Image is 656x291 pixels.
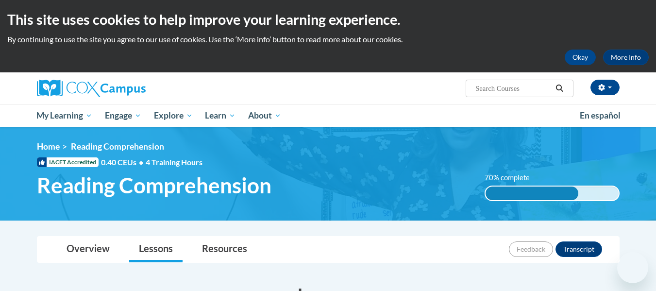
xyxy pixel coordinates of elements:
a: Home [37,141,60,152]
span: • [139,157,143,167]
a: Overview [57,237,119,262]
span: Reading Comprehension [37,172,271,198]
span: En español [580,110,621,120]
div: 70% complete [486,187,578,200]
a: Learn [199,104,242,127]
a: Engage [99,104,148,127]
a: My Learning [31,104,99,127]
label: 70% complete [485,172,540,183]
a: Cox Campus [37,80,221,97]
span: Explore [154,110,193,121]
div: Main menu [22,104,634,127]
h2: This site uses cookies to help improve your learning experience. [7,10,649,29]
span: IACET Accredited [37,157,99,167]
a: En español [573,105,627,126]
button: Feedback [509,241,553,257]
iframe: Button to launch messaging window [617,252,648,283]
a: Lessons [129,237,183,262]
button: Account Settings [590,80,620,95]
a: Explore [148,104,199,127]
img: Cox Campus [37,80,146,97]
span: My Learning [36,110,92,121]
a: More Info [603,50,649,65]
button: Okay [565,50,596,65]
button: Search [552,83,567,94]
button: Transcript [555,241,602,257]
input: Search Courses [474,83,552,94]
span: 0.40 CEUs [101,157,146,168]
span: Engage [105,110,141,121]
span: About [248,110,281,121]
a: About [242,104,287,127]
a: Resources [192,237,257,262]
span: Learn [205,110,235,121]
span: Reading Comprehension [71,141,164,152]
p: By continuing to use the site you agree to our use of cookies. Use the ‘More info’ button to read... [7,34,649,45]
span: 4 Training Hours [146,157,202,167]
